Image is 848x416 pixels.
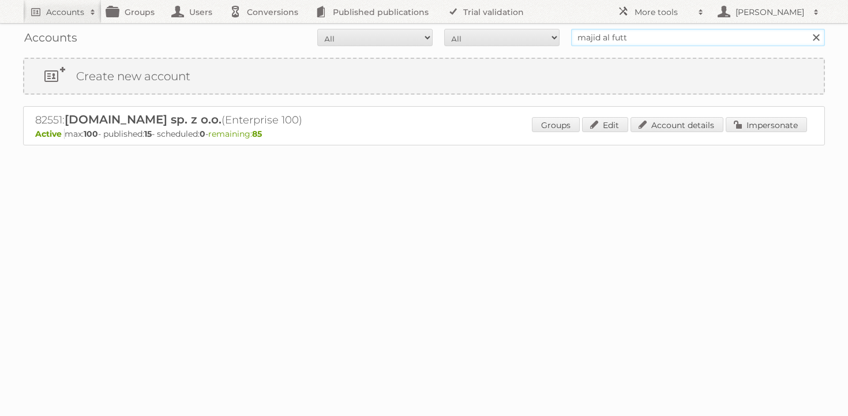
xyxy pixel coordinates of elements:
[35,129,65,139] span: Active
[35,113,439,128] h2: 82551: (Enterprise 100)
[144,129,152,139] strong: 15
[726,117,807,132] a: Impersonate
[582,117,628,132] a: Edit
[631,117,723,132] a: Account details
[635,6,692,18] h2: More tools
[24,59,824,93] a: Create new account
[35,129,813,139] p: max: - published: - scheduled: -
[65,113,222,126] span: [DOMAIN_NAME] sp. z o.o.
[84,129,98,139] strong: 100
[532,117,580,132] a: Groups
[733,6,808,18] h2: [PERSON_NAME]
[208,129,262,139] span: remaining:
[46,6,84,18] h2: Accounts
[252,129,262,139] strong: 85
[200,129,205,139] strong: 0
